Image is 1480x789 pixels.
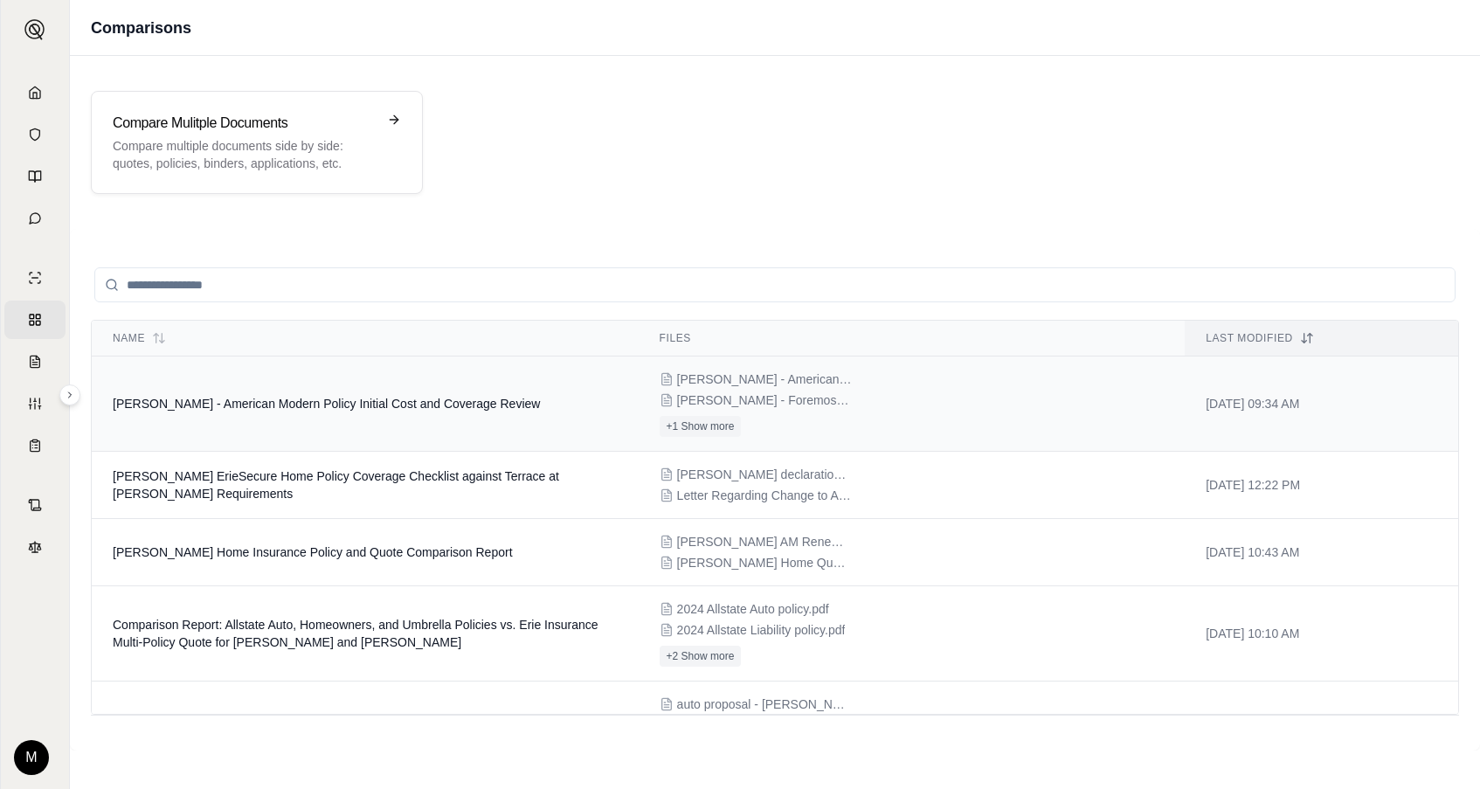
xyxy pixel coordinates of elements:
span: Matthew O'Neill ErieSecure Home Policy Coverage Checklist against Terrace at Montgomery HOA Requi... [113,469,559,501]
span: Helverson - American Modern Policy Initial Cost and Coverage Review [113,397,540,411]
a: Single Policy [4,259,66,297]
h1: Comparisons [91,16,191,40]
a: Contract Analysis [4,486,66,524]
span: 2024 Allstate Auto policy.pdf [677,600,829,618]
td: [DATE] 09:34 AM [1185,356,1458,452]
td: [DATE] 12:22 PM [1185,452,1458,519]
td: [DATE] 10:58 AM [1185,682,1458,777]
button: +2 Show more [660,646,742,667]
div: Name [113,331,618,345]
p: Compare multiple documents side by side: quotes, policies, binders, applications, etc. [113,137,377,172]
a: Coverage Table [4,426,66,465]
div: Last modified [1206,331,1437,345]
td: [DATE] 10:43 AM [1185,519,1458,586]
span: 2024 Allstate Liability policy.pdf [677,621,846,639]
a: Policy Comparisons [4,301,66,339]
td: [DATE] 10:10 AM [1185,586,1458,682]
span: Sara Kimble Home Insurance Policy and Quote Comparison Report [113,545,513,559]
span: Comparison Report: Allstate Auto, Homeowners, and Umbrella Policies vs. Erie Insurance Multi-Poli... [113,618,598,649]
th: Files [639,321,1186,356]
span: m. oniell declarations.pdf [677,466,852,483]
span: S. Kimble Home Quote.pdf [677,554,852,571]
div: M [14,740,49,775]
a: Custom Report [4,384,66,423]
img: Expand sidebar [24,19,45,40]
a: Chat [4,199,66,238]
button: Expand sidebar [59,384,80,405]
a: Legal Search Engine [4,528,66,566]
span: Helverson - American Modern.pdf [677,370,852,388]
a: Claim Coverage [4,343,66,381]
span: Helverson - Foremost.pdf [677,391,852,409]
span: auto proposal - Makowski.pdf [677,696,852,713]
h3: Compare Mulitple Documents [113,113,377,134]
a: Home [4,73,66,112]
span: Letter Regarding Change to Association Insurance - 8.22.25.pdf [677,487,852,504]
a: Prompt Library [4,157,66,196]
span: S. Kimble AM Renewal.pdf [677,533,852,550]
button: Expand sidebar [17,12,52,47]
a: Documents Vault [4,115,66,154]
button: +1 Show more [660,416,742,437]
